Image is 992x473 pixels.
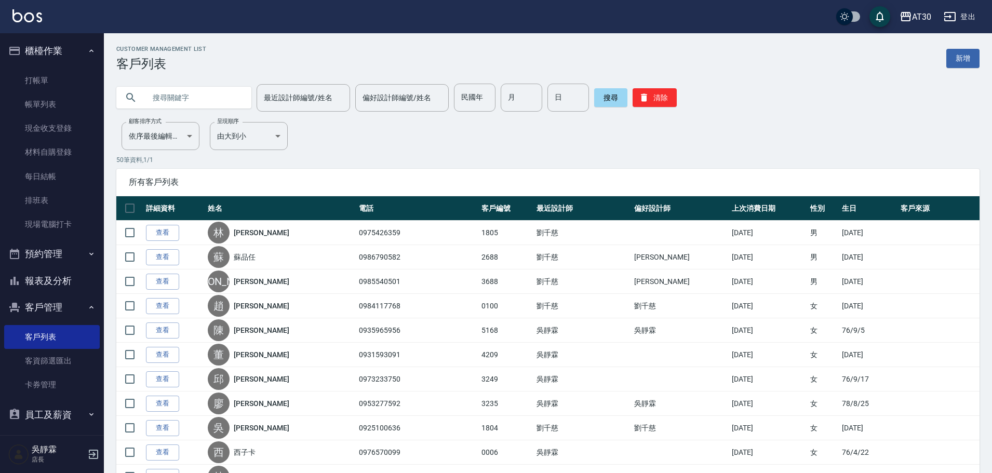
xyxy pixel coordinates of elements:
[210,122,288,150] div: 由大到小
[116,57,206,71] h3: 客戶列表
[234,349,289,360] a: [PERSON_NAME]
[4,401,100,428] button: 員工及薪資
[208,319,230,341] div: 陳
[534,391,632,416] td: 吳靜霖
[356,269,479,294] td: 0985540501
[534,416,632,440] td: 劉千慈
[632,196,729,221] th: 偏好設計師
[729,294,808,318] td: [DATE]
[4,325,100,349] a: 客戶列表
[632,245,729,269] td: [PERSON_NAME]
[234,447,256,457] a: 西子卡
[146,225,179,241] a: 查看
[116,155,980,165] p: 50 筆資料, 1 / 1
[12,9,42,22] img: Logo
[479,318,534,343] td: 5168
[145,84,243,112] input: 搜尋關鍵字
[479,221,534,245] td: 1805
[234,374,289,384] a: [PERSON_NAME]
[208,246,230,268] div: 蘇
[146,396,179,412] a: 查看
[234,398,289,409] a: [PERSON_NAME]
[234,325,289,335] a: [PERSON_NAME]
[869,6,890,27] button: save
[839,294,897,318] td: [DATE]
[234,423,289,433] a: [PERSON_NAME]
[479,391,534,416] td: 3235
[895,6,935,28] button: AT30
[534,343,632,367] td: 吳靜霖
[356,367,479,391] td: 0973233750
[129,117,162,125] label: 顧客排序方式
[146,420,179,436] a: 查看
[4,165,100,188] a: 每日結帳
[839,245,897,269] td: [DATE]
[729,318,808,343] td: [DATE]
[146,322,179,339] a: 查看
[479,196,534,221] th: 客戶編號
[839,367,897,391] td: 76/9/17
[116,46,206,52] h2: Customer Management List
[839,269,897,294] td: [DATE]
[356,196,479,221] th: 電話
[632,391,729,416] td: 吳靜霖
[356,343,479,367] td: 0931593091
[479,294,534,318] td: 0100
[234,276,289,287] a: [PERSON_NAME]
[729,343,808,367] td: [DATE]
[534,245,632,269] td: 劉千慈
[4,69,100,92] a: 打帳單
[729,245,808,269] td: [DATE]
[729,416,808,440] td: [DATE]
[234,301,289,311] a: [PERSON_NAME]
[4,92,100,116] a: 帳單列表
[729,391,808,416] td: [DATE]
[808,245,839,269] td: 男
[356,245,479,269] td: 0986790582
[729,269,808,294] td: [DATE]
[208,441,230,463] div: 西
[4,373,100,397] a: 卡券管理
[4,267,100,294] button: 報表及分析
[208,417,230,439] div: 吳
[808,221,839,245] td: 男
[356,440,479,465] td: 0976570099
[129,177,967,187] span: 所有客戶列表
[479,245,534,269] td: 2688
[633,88,677,107] button: 清除
[205,196,356,221] th: 姓名
[4,428,100,455] button: 商品管理
[4,294,100,321] button: 客戶管理
[356,416,479,440] td: 0925100636
[729,367,808,391] td: [DATE]
[808,343,839,367] td: 女
[534,269,632,294] td: 劉千慈
[839,416,897,440] td: [DATE]
[4,116,100,140] a: 現金收支登錄
[534,294,632,318] td: 劉千慈
[479,367,534,391] td: 3249
[534,440,632,465] td: 吳靜霖
[946,49,980,68] a: 新增
[32,455,85,464] p: 店長
[898,196,980,221] th: 客戶來源
[940,7,980,26] button: 登出
[122,122,199,150] div: 依序最後編輯時間
[479,416,534,440] td: 1804
[729,196,808,221] th: 上次消費日期
[632,269,729,294] td: [PERSON_NAME]
[4,37,100,64] button: 櫃檯作業
[356,221,479,245] td: 0975426359
[4,349,100,373] a: 客資篩選匯出
[4,212,100,236] a: 現場電腦打卡
[208,393,230,414] div: 廖
[208,368,230,390] div: 邱
[146,298,179,314] a: 查看
[729,440,808,465] td: [DATE]
[534,318,632,343] td: 吳靜霖
[146,347,179,363] a: 查看
[479,269,534,294] td: 3688
[632,294,729,318] td: 劉千慈
[808,416,839,440] td: 女
[808,391,839,416] td: 女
